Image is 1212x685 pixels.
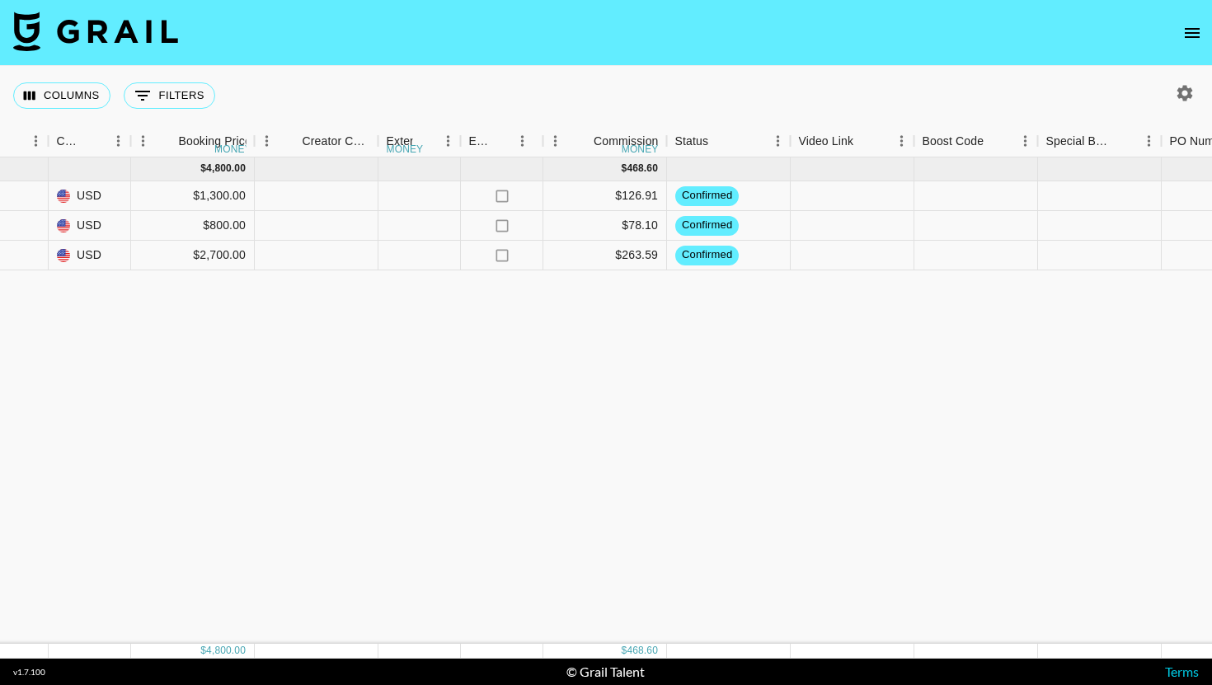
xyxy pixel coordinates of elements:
div: $800.00 [131,211,255,241]
div: Boost Code [923,125,984,157]
button: Menu [890,129,914,153]
div: Currency [49,125,131,157]
div: Special Booking Type [1046,125,1114,157]
div: USD [49,241,131,270]
div: Booking Price [179,125,251,157]
div: $ [622,644,627,658]
div: Video Link [791,125,914,157]
button: Sort [280,129,303,152]
button: Menu [255,129,280,153]
button: Menu [131,129,156,153]
div: 4,800.00 [206,162,246,176]
button: Menu [24,129,49,153]
div: 468.60 [627,644,658,658]
div: $126.91 [543,181,667,211]
button: Menu [510,129,535,153]
button: Sort [1,129,24,152]
button: Show filters [124,82,215,109]
button: Sort [708,129,731,152]
span: confirmed [675,247,739,263]
div: Expenses: Remove Commission? [461,125,543,157]
button: open drawer [1176,16,1209,49]
div: 468.60 [627,162,658,176]
div: Currency [57,125,83,157]
button: Sort [156,129,179,152]
div: money [387,144,424,154]
div: $ [622,162,627,176]
div: Creator Commmission Override [303,125,370,157]
div: $ [200,644,206,658]
div: Status [675,125,709,157]
div: Creator Commmission Override [255,125,378,157]
button: Sort [83,129,106,152]
span: confirmed [675,218,739,233]
div: money [622,144,659,154]
button: Menu [106,129,131,153]
button: Menu [1137,129,1162,153]
button: Sort [984,129,1007,152]
div: USD [49,211,131,241]
a: Terms [1165,664,1199,679]
button: Menu [543,129,568,153]
div: money [214,144,251,154]
img: Grail Talent [13,12,178,51]
div: Expenses: Remove Commission? [469,125,492,157]
button: Sort [571,129,594,152]
button: Sort [492,129,515,152]
button: Menu [1013,129,1038,153]
span: confirmed [675,188,739,204]
div: Boost Code [914,125,1038,157]
button: Select columns [13,82,110,109]
div: USD [49,181,131,211]
div: $263.59 [543,241,667,270]
div: $1,300.00 [131,181,255,211]
button: Menu [766,129,791,153]
div: $ [200,162,206,176]
div: 4,800.00 [206,644,246,658]
div: © Grail Talent [566,664,645,680]
button: Sort [853,129,876,152]
div: Video Link [799,125,854,157]
div: $2,700.00 [131,241,255,270]
button: Sort [413,129,436,152]
div: $78.10 [543,211,667,241]
div: Special Booking Type [1038,125,1162,157]
div: Status [667,125,791,157]
button: Menu [436,129,461,153]
div: v 1.7.100 [13,667,45,678]
div: Commission [594,125,659,157]
button: Sort [1114,129,1137,152]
